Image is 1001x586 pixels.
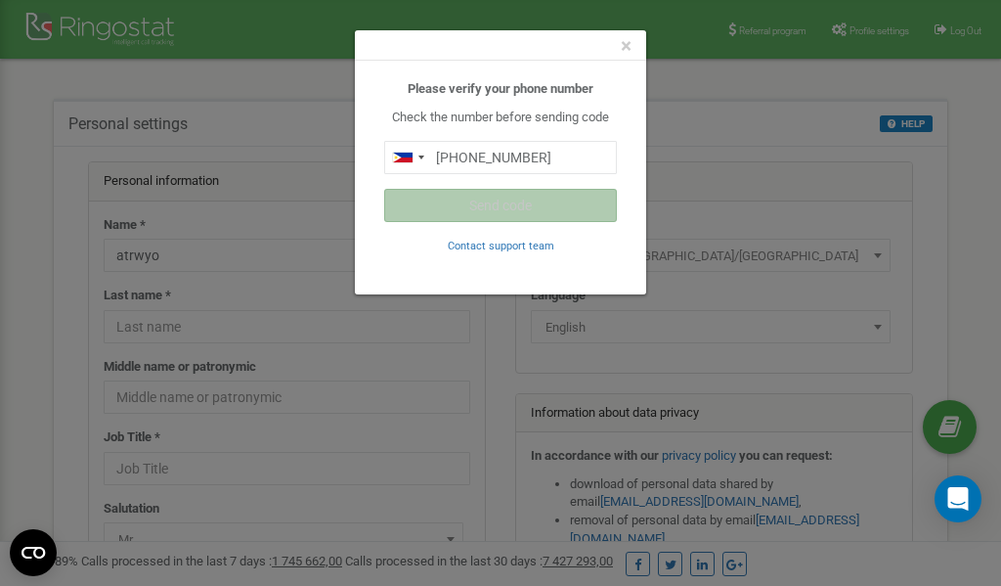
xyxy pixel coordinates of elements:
input: 0905 123 4567 [384,141,617,174]
button: Open CMP widget [10,529,57,576]
div: Telephone country code [385,142,430,173]
span: × [621,34,631,58]
small: Contact support team [448,240,554,252]
button: Close [621,36,631,57]
p: Check the number before sending code [384,109,617,127]
a: Contact support team [448,238,554,252]
button: Send code [384,189,617,222]
b: Please verify your phone number [408,81,593,96]
div: Open Intercom Messenger [935,475,981,522]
